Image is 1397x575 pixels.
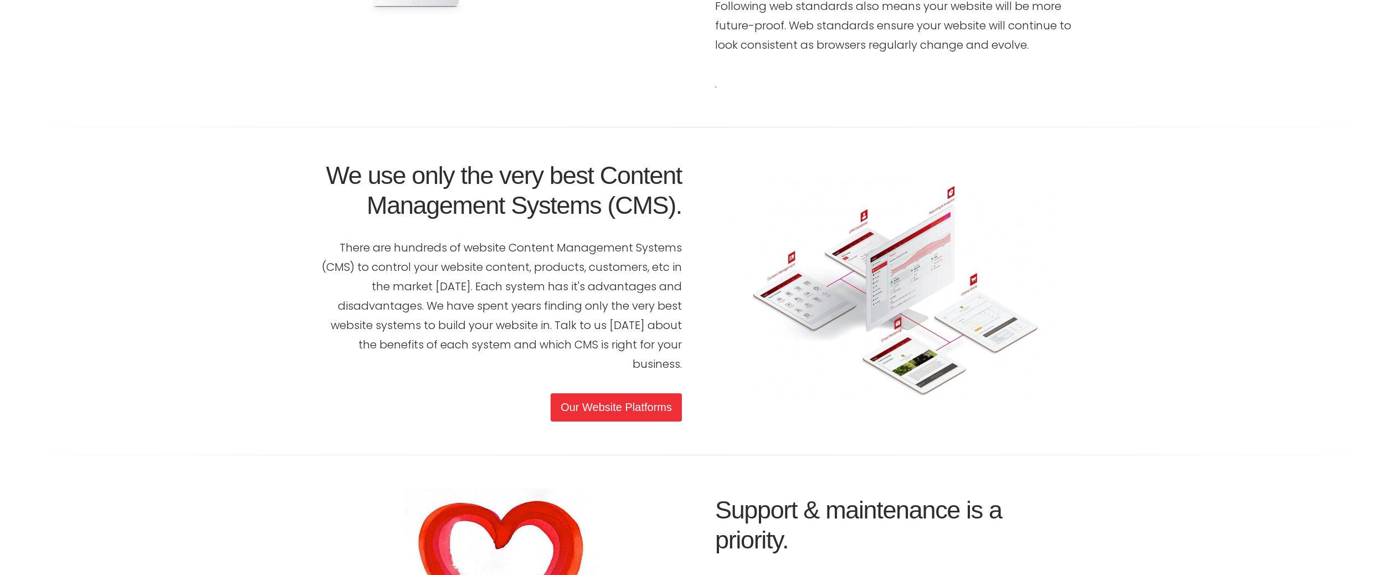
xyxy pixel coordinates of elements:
h2: Support & maintenance is a priority. [715,495,1075,555]
h2: We use only the very best Content Management Systems (CMS). [322,161,682,220]
img: Fuel website platforms [729,181,1061,402]
p: There are hundreds of website Content Management Systems (CMS) to control your website content, p... [322,238,682,374]
a: Our Website Platforms [551,393,682,422]
p: . [715,74,1075,94]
